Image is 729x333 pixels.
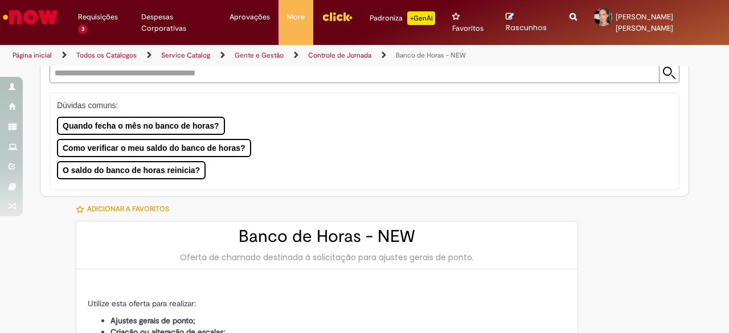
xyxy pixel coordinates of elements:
span: More [287,11,305,23]
span: Requisições [78,11,118,23]
p: Dúvidas comuns: [57,100,664,111]
a: Controle de Jornada [308,51,371,60]
button: Adicionar a Favoritos [76,197,175,221]
span: Aprovações [230,11,270,23]
span: [PERSON_NAME] [PERSON_NAME] [616,12,673,33]
p: +GenAi [407,11,435,25]
span: Rascunhos [506,22,547,33]
button: Quando fecha o mês no banco de horas? [57,117,225,135]
h2: Banco de Horas - NEW [88,227,566,246]
ul: Trilhas de página [9,45,477,66]
span: Despesas Corporativas [141,11,212,34]
span: Adicionar a Favoritos [87,204,169,213]
img: ServiceNow [1,6,60,28]
strong: Ajustes gerais de ponto; [110,315,195,326]
a: Service Catalog [161,51,210,60]
span: 3 [78,24,88,34]
input: Submit [659,63,679,83]
span: Favoritos [452,23,484,34]
span: Utilize esta oferta para realizar: [88,298,196,309]
button: Como verificar o meu saldo do banco de horas? [57,139,251,157]
div: Padroniza [370,11,435,25]
a: Todos os Catálogos [76,51,137,60]
a: Rascunhos [506,12,552,33]
div: Oferta de chamado destinada à solicitação para ajustes gerais de ponto. [88,252,566,263]
a: Página inicial [13,51,52,60]
a: Gente e Gestão [235,51,284,60]
button: O saldo do banco de horas reinicia? [57,161,206,179]
a: Banco de Horas - NEW [396,51,466,60]
img: click_logo_yellow_360x200.png [322,8,353,25]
